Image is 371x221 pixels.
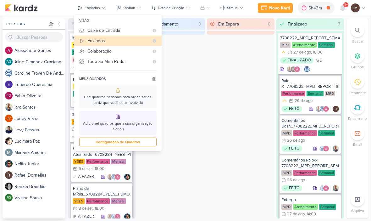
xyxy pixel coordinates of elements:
img: Iara Santos [5,103,13,111]
img: Iara Santos [333,145,339,152]
img: Alessandra Gomes [323,145,329,152]
p: Recorrente [348,116,367,122]
img: Alessandra Gomes [323,106,329,112]
div: M a r i a n a A m o r i m [14,149,65,156]
div: Em Andamento [149,21,178,27]
div: FEITO [281,185,302,191]
div: Viviane Sousa [5,194,13,201]
div: Semanal [73,91,90,97]
p: FEITO [289,185,300,191]
div: 27 de ago [287,212,305,216]
div: A FAZER [72,134,93,140]
div: Fabio Oliveira [5,92,13,99]
div: Colaboração [87,48,149,54]
div: , 18:00 [93,167,104,171]
div: Comentários Dash_7708222_MPD_REPORT_SEMANAL_27.08 [281,118,339,129]
div: MPD [281,130,292,136]
div: FINALIZADO [280,57,313,64]
div: VN Millenium [72,42,97,48]
div: Pessoas [5,21,48,27]
img: Alessandra Gomes [323,185,329,191]
div: N e l i t o J u n i o r [14,161,65,167]
div: Crie quadros pessoais para organizar os kardz que você está involvido [83,94,153,107]
div: 6708284_YEES_PDM_OUTUBRO [72,112,132,118]
div: 27 de ago [293,50,311,54]
div: A FAZER [72,65,93,71]
div: Performance [281,91,305,96]
div: Responsável: Iara Santos [333,145,339,152]
div: 7 [335,21,343,27]
img: Caroline Traven De Andrade [111,174,117,180]
div: Raio-X_7708222_MPD_REPORT_SEMANAL_27.08 [281,78,339,89]
button: Caixa de Entrada [74,25,162,36]
img: Caroline Traven De Andrade [319,185,325,191]
img: Iara Santos [107,174,113,180]
div: MPD [325,91,335,96]
div: 5h43m [308,5,324,11]
div: Responsável: Nelito Junior [124,174,130,180]
p: FEITO [289,106,300,112]
div: Plano de Mídia_6708284_YEES_PDM_OUTUBRO [73,186,130,197]
div: L u c i m a r a P a z [14,138,65,144]
img: Caroline Traven De Andrade [319,106,325,112]
div: , 18:00 [311,50,323,54]
p: FO [7,94,11,98]
img: kardz.app [5,4,38,12]
div: Comentários Raio-x 7708222_MPD_REPORT_SEMANAL_27.08 [281,157,339,169]
button: Configuração de Quadros [79,138,157,146]
div: 26 de ago [295,99,313,103]
div: A FAZER [73,99,94,105]
div: YEES [73,198,85,204]
p: FINALIZADO [288,57,311,64]
div: A l i n e G i m e n e z G r a c i a n o [14,59,65,65]
div: F a b i o O l i v e i r a [14,93,65,99]
div: V i v i a n e S o u s a [14,195,65,201]
div: Semanal [318,130,335,136]
div: Colaboradores: Caroline Traven De Andrade, Alessandra Gomes [319,185,331,191]
img: Iara Santos [333,185,339,191]
div: Isabella Machado Guimarães [351,3,360,12]
img: Rafael Dornelles [290,66,296,72]
div: Semanal [318,42,335,48]
div: Responsável: Iara Santos [333,185,339,191]
img: Iara Santos [107,213,113,220]
div: L e v y P e s s o a [14,127,65,133]
button: Colaboração [74,46,162,56]
img: Caroline Traven De Andrade [111,213,117,220]
img: Lucimara Paz [5,137,13,145]
div: Entrega [281,197,339,203]
div: meus quadros [79,76,106,82]
div: Entrega [73,77,130,82]
div: Mensal [111,198,126,204]
p: VS [7,196,11,200]
input: Buscar Pessoas [5,32,63,42]
div: Mensal [111,159,126,164]
button: Tudo ao Meu Redor [74,56,162,67]
div: Atendimento [292,42,317,48]
div: Semanal [318,170,335,176]
img: Alessandra Gomes [114,213,121,220]
div: Performance [293,130,317,136]
div: MPD [281,204,292,210]
img: Iara Santos [286,66,293,72]
div: Adicionei quadros que a sua organização já criou [83,121,153,133]
img: Nelito Junior [124,213,130,220]
img: Levy Pessoa [5,126,13,133]
img: Caroline Traven De Andrade [5,69,13,77]
img: Caroline Traven De Andrade [304,66,310,72]
span: 9 [320,58,322,63]
button: Novo Kard [258,3,293,13]
p: AG [7,60,11,64]
div: MPD [281,170,292,176]
div: R e n a t a B r a n d ã o [14,183,65,190]
p: A FAZER [78,213,94,220]
div: 0 [265,21,273,27]
div: 26 de ago [287,139,305,143]
div: J o n e y V i a n a [14,115,65,122]
p: IM [353,5,357,11]
p: Email [353,142,362,147]
div: 8708222_HINES_REPORT_SEMANAL_28.08 [72,35,132,41]
img: Mariana Amorim [5,149,13,156]
div: , 18:00 [93,207,104,211]
p: FEITO [289,145,300,152]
